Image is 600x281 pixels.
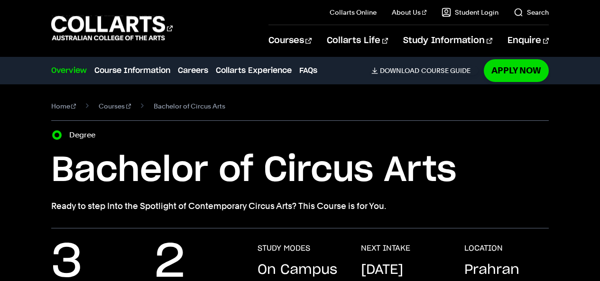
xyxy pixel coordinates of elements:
p: [DATE] [361,261,403,280]
a: DownloadCourse Guide [371,66,478,75]
a: Collarts Life [327,25,388,56]
label: Degree [69,128,101,142]
a: Student Login [442,8,498,17]
a: Course Information [94,65,170,76]
a: Apply Now [484,59,549,82]
a: Search [514,8,549,17]
a: Study Information [403,25,492,56]
a: FAQs [299,65,317,76]
a: About Us [392,8,427,17]
h3: LOCATION [464,244,503,253]
h3: NEXT INTAKE [361,244,410,253]
p: Ready to step Into the Spotlight of Contemporary Circus Arts? This Course is for You. [51,199,549,213]
span: Download [380,66,419,75]
a: Courses [99,100,131,113]
p: Prahran [464,261,519,280]
a: Enquire [508,25,549,56]
a: Courses [268,25,312,56]
div: Go to homepage [51,15,173,42]
span: Bachelor of Circus Arts [154,100,225,113]
a: Careers [178,65,208,76]
a: Overview [51,65,87,76]
a: Home [51,100,76,113]
p: On Campus [258,261,337,280]
a: Collarts Experience [216,65,292,76]
a: Collarts Online [330,8,377,17]
h1: Bachelor of Circus Arts [51,149,549,192]
h3: STUDY MODES [258,244,310,253]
